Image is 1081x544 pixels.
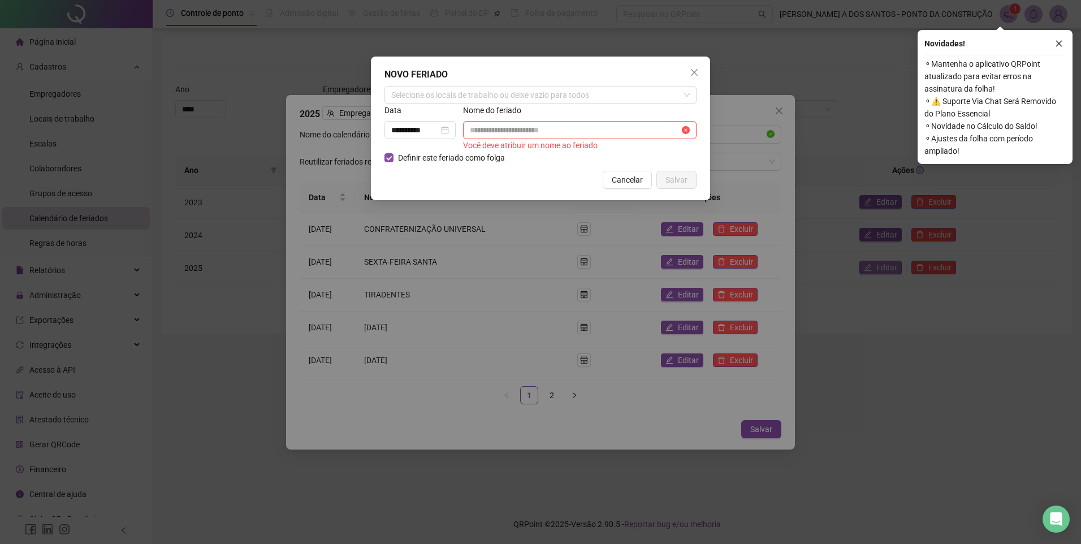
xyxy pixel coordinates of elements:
[612,174,643,186] span: Cancelar
[924,95,1066,120] span: ⚬ ⚠️ Suporte Via Chat Será Removido do Plano Essencial
[384,68,697,81] div: NOVO FERIADO
[924,37,965,50] span: Novidades !
[924,120,1066,132] span: ⚬ Novidade no Cálculo do Saldo!
[1055,40,1063,48] span: close
[924,132,1066,157] span: ⚬ Ajustes da folha com período ampliado!
[394,152,509,164] span: Definir este feriado como folga
[603,171,652,189] button: Cancelar
[690,68,699,77] span: close
[463,139,697,152] div: Você deve atribuir um nome ao feriado
[924,58,1066,95] span: ⚬ Mantenha o aplicativo QRPoint atualizado para evitar erros na assinatura da folha!
[384,104,409,116] label: Data
[463,104,529,116] label: Nome do feriado
[656,171,697,189] button: Salvar
[685,63,703,81] button: Close
[1043,506,1070,533] div: Open Intercom Messenger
